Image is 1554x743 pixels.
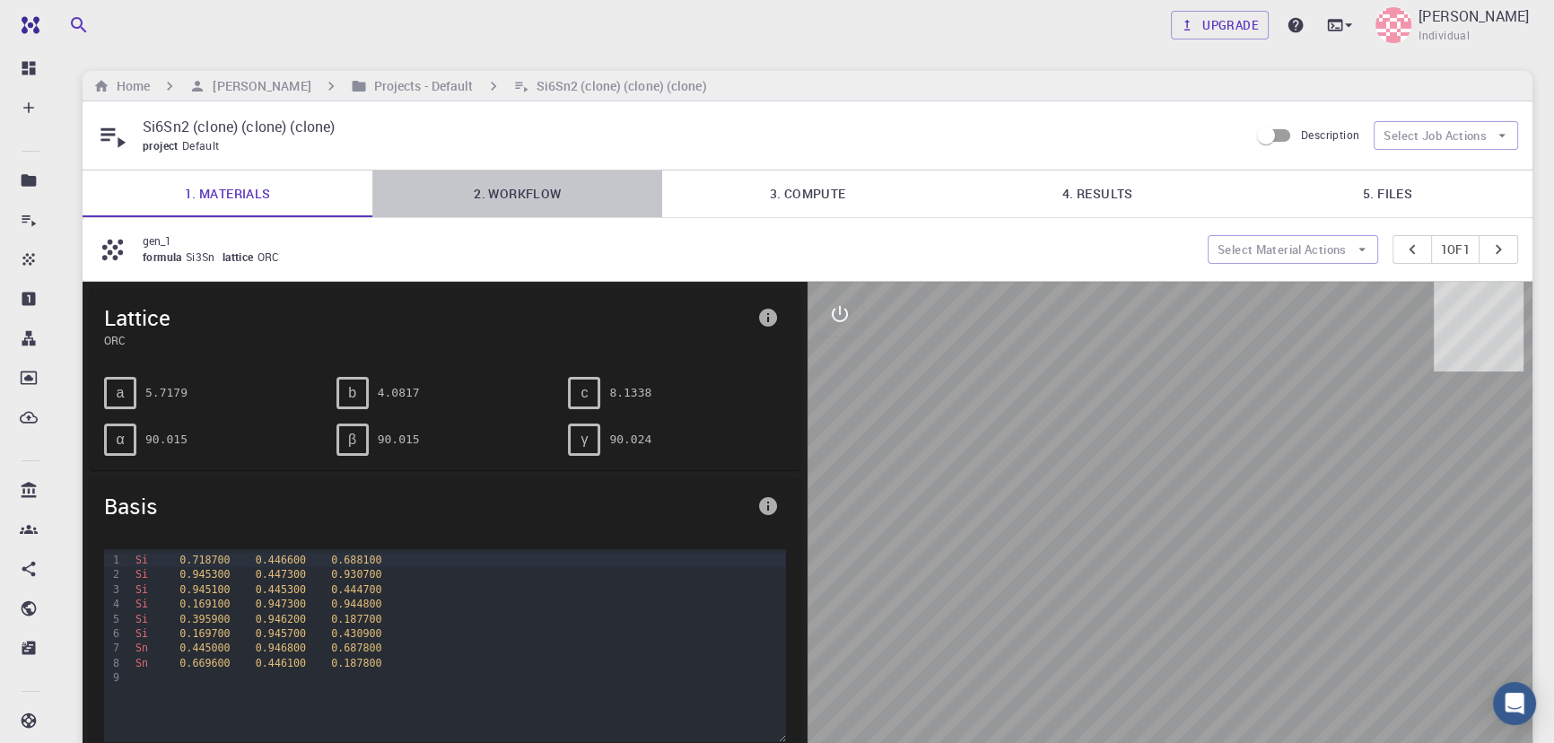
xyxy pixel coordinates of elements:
span: lattice [223,249,258,264]
span: Lattice [104,303,750,332]
span: 0.447300 [256,568,306,581]
pre: 90.024 [609,424,651,455]
div: 5 [104,612,122,626]
span: 0.947300 [256,598,306,610]
span: Description [1301,127,1359,142]
pre: 5.7179 [145,377,188,408]
a: Upgrade [1171,11,1269,39]
span: Default [182,138,227,153]
button: info [750,300,786,336]
span: b [348,385,356,401]
div: 8 [104,656,122,670]
div: 3 [104,582,122,597]
span: 0.688100 [331,554,381,566]
span: Si [135,554,148,566]
span: 0.944800 [331,598,381,610]
span: 0.169100 [179,598,230,610]
div: pager [1392,235,1519,264]
div: 6 [104,626,122,641]
span: 0.718700 [179,554,230,566]
pre: 90.015 [145,424,188,455]
span: 0.445300 [256,583,306,596]
span: c [581,385,588,401]
span: 0.169700 [179,627,230,640]
span: α [116,432,124,448]
h6: Projects - Default [367,76,474,96]
a: 3. Compute [662,170,952,217]
div: 7 [104,641,122,655]
span: 0.945700 [256,627,306,640]
span: Si [135,613,148,625]
button: Select Material Actions [1208,235,1378,264]
div: 1 [104,553,122,567]
h6: Home [109,76,150,96]
span: Individual [1419,27,1470,45]
span: project [143,138,182,153]
span: Sn [135,657,148,669]
p: [PERSON_NAME] [1419,5,1529,27]
span: 0.946200 [256,613,306,625]
span: 0.395900 [179,613,230,625]
span: 0.187700 [331,613,381,625]
img: Emad Rahimi [1375,7,1411,43]
span: Support [36,13,100,29]
span: ORC [104,332,750,348]
span: 0.945300 [179,568,230,581]
nav: breadcrumb [90,76,711,96]
span: Si [135,583,148,596]
span: 0.446600 [256,554,306,566]
a: 5. Files [1243,170,1532,217]
h6: [PERSON_NAME] [205,76,310,96]
span: 0.446100 [256,657,306,669]
span: 0.945100 [179,583,230,596]
span: 0.669600 [179,657,230,669]
img: logo [14,16,39,34]
span: Si [135,598,148,610]
span: 0.445000 [179,642,230,654]
span: Si [135,568,148,581]
span: Si3Sn [186,249,223,264]
span: 0.187800 [331,657,381,669]
span: γ [581,432,588,448]
a: 2. Workflow [372,170,662,217]
p: gen_1 [143,232,1193,249]
button: info [750,488,786,524]
button: Select Job Actions [1374,121,1518,150]
span: 0.946800 [256,642,306,654]
pre: 8.1338 [609,377,651,408]
span: 0.687800 [331,642,381,654]
p: Si6Sn2 (clone) (clone) (clone) [143,116,1235,137]
div: 2 [104,567,122,581]
div: 9 [104,670,122,685]
a: 1. Materials [83,170,372,217]
span: ORC [258,249,287,264]
span: formula [143,249,186,264]
button: 1of1 [1431,235,1480,264]
pre: 90.015 [378,424,420,455]
a: 4. Results [953,170,1243,217]
span: Basis [104,492,750,520]
span: 0.444700 [331,583,381,596]
span: 0.930700 [331,568,381,581]
span: 0.430900 [331,627,381,640]
div: 4 [104,597,122,611]
span: a [117,385,125,401]
pre: 4.0817 [378,377,420,408]
span: Si [135,627,148,640]
div: Open Intercom Messenger [1493,682,1536,725]
span: Sn [135,642,148,654]
h6: Si6Sn2 (clone) (clone) (clone) [529,76,707,96]
span: β [348,432,356,448]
